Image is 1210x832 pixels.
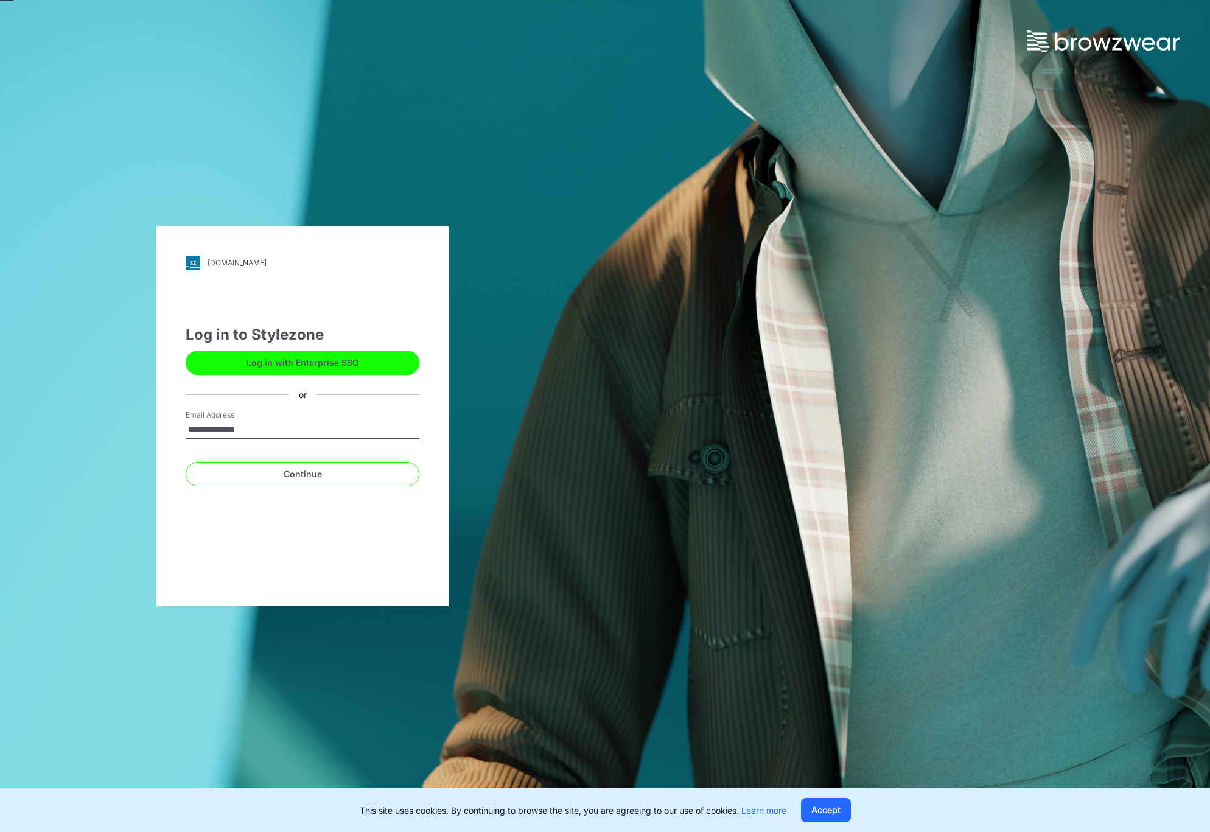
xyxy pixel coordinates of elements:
[186,462,419,486] button: Continue
[360,804,786,817] p: This site uses cookies. By continuing to browse the site, you are agreeing to our use of cookies.
[186,410,271,421] label: Email Address
[1027,30,1180,52] img: browzwear-logo.73288ffb.svg
[186,256,419,270] a: [DOMAIN_NAME]
[289,388,316,401] div: or
[208,258,267,267] div: [DOMAIN_NAME]
[186,351,419,375] button: Log in with Enterprise SSO
[186,256,200,270] img: svg+xml;base64,PHN2ZyB3aWR0aD0iMjgiIGhlaWdodD0iMjgiIHZpZXdCb3g9IjAgMCAyOCAyOCIgZmlsbD0ibm9uZSIgeG...
[801,798,851,822] button: Accept
[741,805,786,816] a: Learn more
[186,324,419,346] div: Log in to Stylezone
